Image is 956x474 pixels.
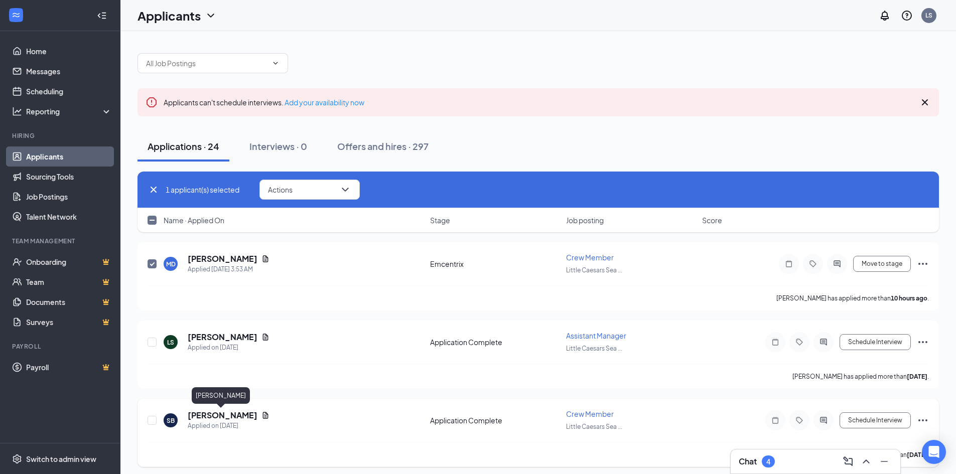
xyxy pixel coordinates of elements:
a: Messages [26,61,112,81]
span: 1 applicant(s) selected [166,184,239,195]
a: PayrollCrown [26,357,112,377]
span: Applicants can't schedule interviews. [164,98,364,107]
svg: Ellipses [917,258,929,270]
a: Add your availability now [285,98,364,107]
a: Talent Network [26,207,112,227]
a: Scheduling [26,81,112,101]
span: Job posting [566,215,604,225]
div: Hiring [12,131,110,140]
svg: ActiveChat [817,338,830,346]
div: Switch to admin view [26,454,96,464]
button: ActionsChevronDown [259,180,360,200]
div: [PERSON_NAME] [192,387,250,404]
div: Applications · 24 [148,140,219,152]
span: Stage [430,215,450,225]
span: Little Caesars Sea ... [566,266,622,274]
button: Schedule Interview [840,412,911,428]
svg: Cross [148,184,160,196]
svg: Cross [919,96,931,108]
h1: Applicants [138,7,201,24]
b: [DATE] [907,451,927,458]
svg: Tag [793,416,805,424]
b: 10 hours ago [891,294,927,302]
div: Payroll [12,342,110,351]
h5: [PERSON_NAME] [188,410,257,421]
b: [DATE] [907,373,927,380]
svg: Minimize [878,455,890,467]
div: SB [167,416,175,425]
svg: Notifications [879,10,891,22]
a: Home [26,41,112,61]
div: LS [925,11,932,20]
button: ChevronUp [858,453,874,469]
svg: ActiveChat [817,416,830,424]
svg: ChevronDown [339,184,351,196]
div: Interviews · 0 [249,140,307,152]
svg: Tag [807,260,819,268]
input: All Job Postings [146,58,267,69]
span: Crew Member [566,253,614,262]
div: Applied [DATE] 3:53 AM [188,264,269,274]
svg: ChevronDown [205,10,217,22]
svg: Note [769,338,781,346]
div: Offers and hires · 297 [337,140,429,152]
svg: Ellipses [917,336,929,348]
span: Actions [268,186,293,193]
h3: Chat [739,456,757,467]
div: Applied on [DATE] [188,343,269,353]
p: [PERSON_NAME] has applied more than . [776,294,929,302]
button: Move to stage [853,256,911,272]
a: SurveysCrown [26,312,112,332]
svg: Error [146,96,158,108]
button: Schedule Interview [840,334,911,350]
button: Minimize [876,453,892,469]
svg: ComposeMessage [842,455,854,467]
div: Applied on [DATE] [188,421,269,431]
span: Name · Applied On [164,215,224,225]
div: Team Management [12,237,110,245]
span: Little Caesars Sea ... [566,345,622,352]
div: Application Complete [430,415,560,425]
div: LS [167,338,174,347]
span: Score [702,215,722,225]
svg: Ellipses [917,414,929,426]
svg: Analysis [12,106,22,116]
div: 4 [766,457,770,466]
svg: Collapse [97,11,107,21]
a: TeamCrown [26,272,112,292]
div: Emcentrix [430,259,560,269]
svg: Note [783,260,795,268]
svg: Document [261,411,269,419]
h5: [PERSON_NAME] [188,332,257,343]
div: Open Intercom Messenger [922,440,946,464]
svg: ChevronUp [860,455,872,467]
svg: QuestionInfo [901,10,913,22]
svg: WorkstreamLogo [11,10,21,20]
svg: Document [261,333,269,341]
svg: Settings [12,454,22,464]
a: Applicants [26,146,112,167]
svg: Tag [793,338,805,346]
a: Sourcing Tools [26,167,112,187]
h5: [PERSON_NAME] [188,253,257,264]
div: Reporting [26,106,112,116]
button: ComposeMessage [840,453,856,469]
svg: Note [769,416,781,424]
a: Job Postings [26,187,112,207]
div: MD [166,260,176,268]
a: DocumentsCrown [26,292,112,312]
div: Application Complete [430,337,560,347]
p: [PERSON_NAME] has applied more than . [792,372,929,381]
svg: Document [261,255,269,263]
span: Crew Member [566,409,614,418]
span: Little Caesars Sea ... [566,423,622,430]
span: Assistant Manager [566,331,626,340]
svg: ActiveChat [831,260,843,268]
a: OnboardingCrown [26,252,112,272]
svg: ChevronDown [271,59,280,67]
